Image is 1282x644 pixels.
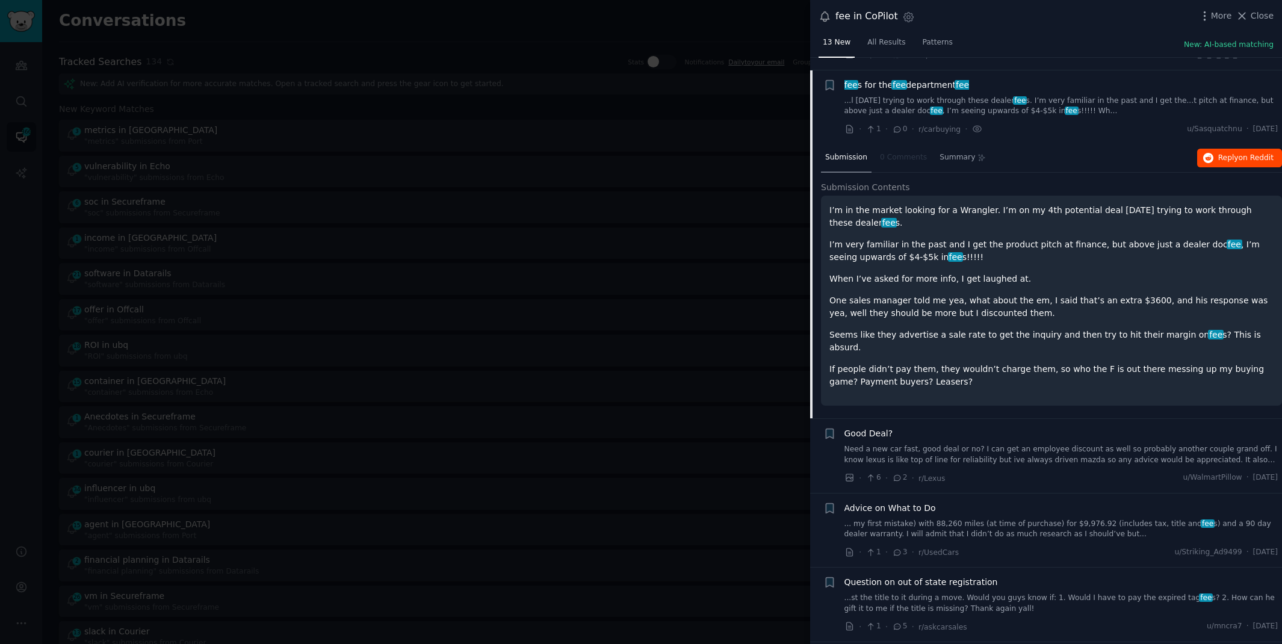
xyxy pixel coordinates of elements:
[1246,472,1249,483] span: ·
[1198,10,1232,22] button: More
[885,546,888,559] span: ·
[844,79,970,91] span: s for the department
[844,79,970,91] a: fees for thefeedepartmentfee
[1207,621,1242,632] span: u/mncra7
[1218,153,1274,164] span: Reply
[1201,519,1215,528] span: fee
[1174,547,1242,558] span: u/Striking_Ad9499
[819,33,855,58] a: 13 New
[823,37,850,48] span: 13 New
[859,546,861,559] span: ·
[1208,330,1224,339] span: fee
[1251,10,1274,22] span: Close
[844,444,1278,465] a: Need a new car fast, good deal or no? I can get an employee discount as well so probably another ...
[885,621,888,633] span: ·
[1253,124,1278,135] span: [DATE]
[1197,149,1282,168] button: Replyon Reddit
[866,124,881,135] span: 1
[863,33,909,58] a: All Results
[829,273,1274,285] p: When I’ve asked for more info, I get laughed at.
[1253,621,1278,632] span: [DATE]
[1013,96,1027,105] span: fee
[844,593,1278,614] a: ...st the title to it during a move. Would you guys know if: 1. Would I have to pay the expired t...
[930,107,944,115] span: fee
[912,621,914,633] span: ·
[1183,472,1242,483] span: u/WalmartPillow
[923,51,968,60] span: r/FordTrucks
[892,124,907,135] span: 0
[829,363,1274,388] p: If people didn’t pay them, they wouldn’t charge them, so who the F is out there messing up my buy...
[1253,547,1278,558] span: [DATE]
[866,472,881,483] span: 6
[844,427,893,440] a: Good Deal?
[1065,107,1079,115] span: fee
[867,37,905,48] span: All Results
[891,80,907,90] span: fee
[918,548,959,557] span: r/UsedCars
[1199,593,1213,602] span: fee
[1211,10,1232,22] span: More
[835,9,898,24] div: fee in CoPilot
[1246,547,1249,558] span: ·
[881,218,897,228] span: fee
[1246,621,1249,632] span: ·
[821,181,910,194] span: Submission Contents
[844,576,998,589] a: Question on out of state registration
[829,204,1274,229] p: I’m in the market looking for a Wrangler. I’m on my 4th potential deal [DATE] trying to work thro...
[859,123,861,135] span: ·
[948,252,964,262] span: fee
[940,152,975,163] span: Summary
[912,123,914,135] span: ·
[1239,153,1274,162] span: on Reddit
[829,329,1274,354] p: Seems like they advertise a sale rate to get the inquiry and then try to hit their margin on s? T...
[866,621,881,632] span: 1
[1236,10,1274,22] button: Close
[1253,472,1278,483] span: [DATE]
[844,96,1278,117] a: ...l [DATE] trying to work through these dealerfees. I’m very familiar in the past and I get the....
[885,123,888,135] span: ·
[1246,124,1249,135] span: ·
[912,472,914,485] span: ·
[1184,40,1274,51] button: New: AI-based matching
[923,37,953,48] span: Patterns
[918,474,946,483] span: r/Lexus
[912,546,914,559] span: ·
[829,238,1274,264] p: I’m very familiar in the past and I get the product pitch at finance, but above just a dealer doc...
[825,152,867,163] span: Submission
[918,125,961,134] span: r/carbuying
[955,80,970,90] span: fee
[965,123,967,135] span: ·
[918,623,967,631] span: r/askcarsales
[892,547,907,558] span: 3
[844,502,936,515] a: Advice on What to Do
[1227,240,1242,249] span: fee
[885,472,888,485] span: ·
[866,547,881,558] span: 1
[918,33,957,58] a: Patterns
[1187,124,1242,135] span: u/Sasquatchnu
[859,472,861,485] span: ·
[892,472,907,483] span: 2
[844,519,1278,540] a: ... my first mistake) with 88,260 miles (at time of purchase) for $9,976.92 (includes tax, title ...
[829,294,1274,320] p: One sales manager told me yea, what about the em, I said that’s an extra $3600, and his response ...
[843,80,859,90] span: fee
[892,621,907,632] span: 5
[859,621,861,633] span: ·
